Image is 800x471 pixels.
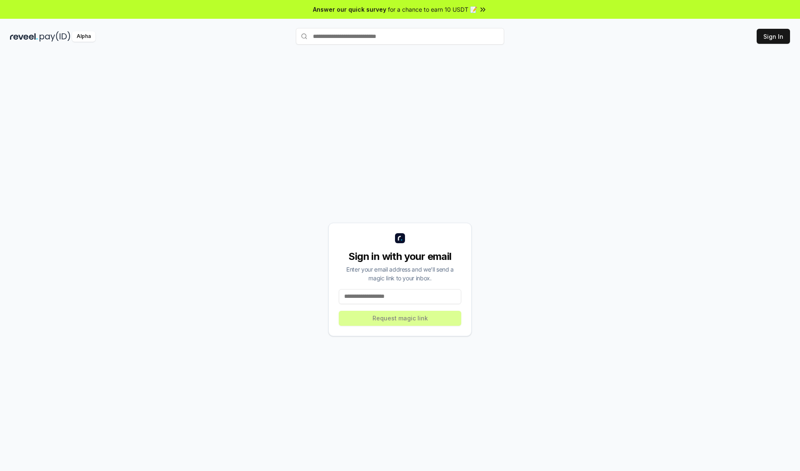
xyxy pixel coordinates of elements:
button: Sign In [757,29,790,44]
img: logo_small [395,233,405,243]
img: reveel_dark [10,31,38,42]
div: Sign in with your email [339,250,461,263]
div: Enter your email address and we’ll send a magic link to your inbox. [339,265,461,282]
img: pay_id [40,31,70,42]
div: Alpha [72,31,95,42]
span: Answer our quick survey [313,5,386,14]
span: for a chance to earn 10 USDT 📝 [388,5,477,14]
